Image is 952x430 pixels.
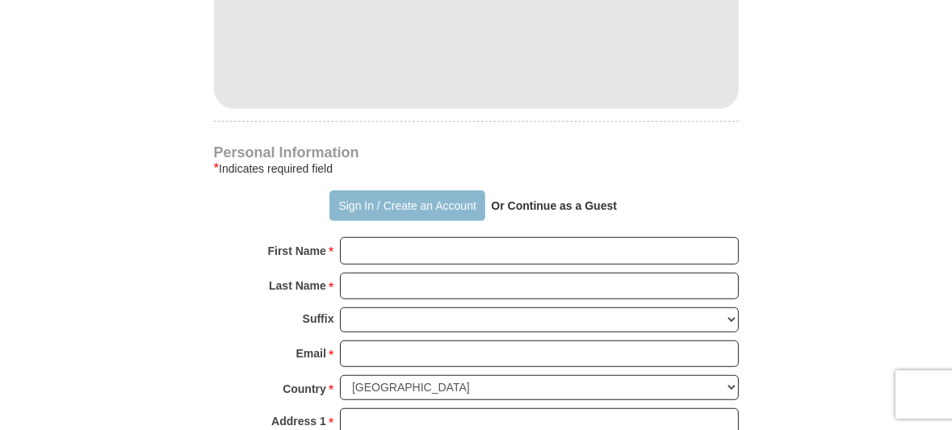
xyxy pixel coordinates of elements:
[214,159,739,178] div: Indicates required field
[283,378,326,400] strong: Country
[303,307,334,330] strong: Suffix
[268,240,326,262] strong: First Name
[296,342,326,365] strong: Email
[491,199,617,212] strong: Or Continue as a Guest
[269,274,326,297] strong: Last Name
[214,146,739,159] h4: Personal Information
[329,190,485,221] button: Sign In / Create an Account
